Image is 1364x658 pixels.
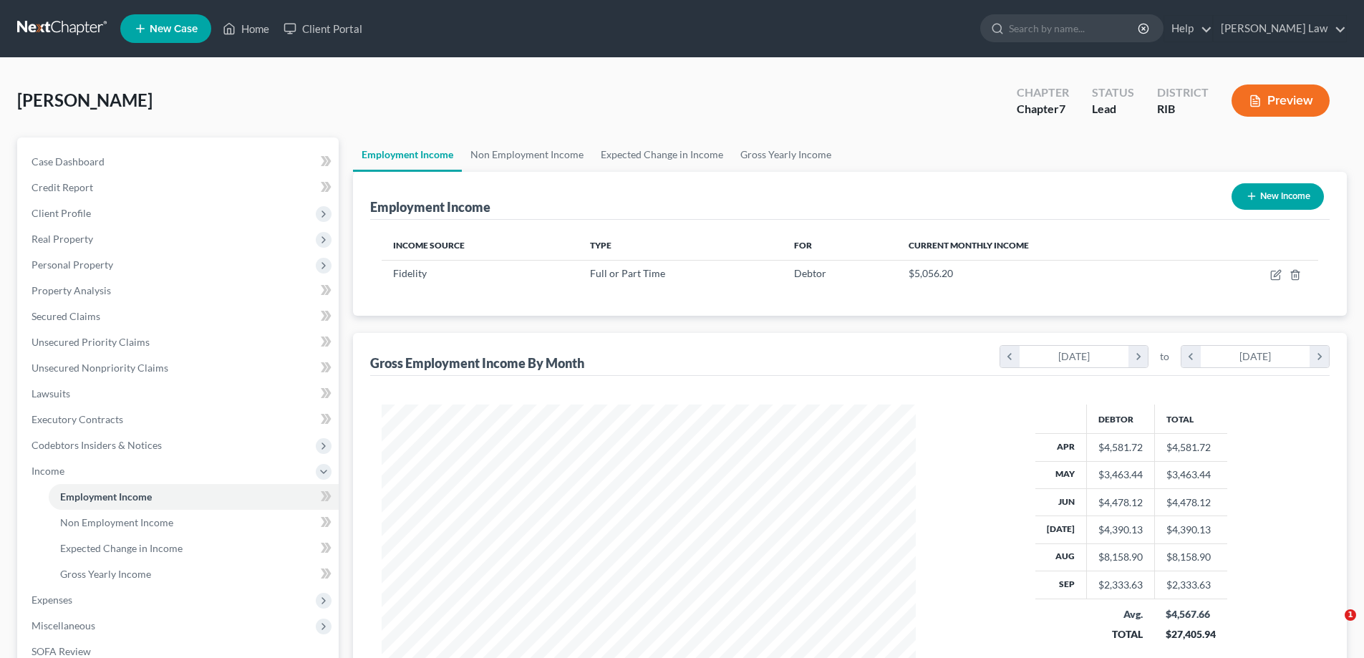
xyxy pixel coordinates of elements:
[276,16,369,42] a: Client Portal
[20,278,339,304] a: Property Analysis
[32,465,64,477] span: Income
[32,233,93,245] span: Real Property
[32,258,113,271] span: Personal Property
[32,594,72,606] span: Expenses
[1098,550,1143,564] div: $8,158.90
[1098,578,1143,592] div: $2,333.63
[20,304,339,329] a: Secured Claims
[32,284,111,296] span: Property Analysis
[49,510,339,536] a: Non Employment Income
[1128,346,1148,367] i: chevron_right
[49,561,339,587] a: Gross Yearly Income
[20,175,339,200] a: Credit Report
[794,240,812,251] span: For
[1000,346,1020,367] i: chevron_left
[1017,101,1069,117] div: Chapter
[1092,101,1134,117] div: Lead
[150,24,198,34] span: New Case
[1035,434,1087,461] th: Apr
[32,310,100,322] span: Secured Claims
[32,387,70,400] span: Lawsuits
[794,267,826,279] span: Debtor
[909,240,1029,251] span: Current Monthly Income
[1154,461,1227,488] td: $3,463.44
[60,542,183,554] span: Expected Change in Income
[1059,102,1065,115] span: 7
[1232,84,1330,117] button: Preview
[1166,627,1216,642] div: $27,405.94
[1098,440,1143,455] div: $4,581.72
[49,536,339,561] a: Expected Change in Income
[1166,607,1216,621] div: $4,567.66
[32,619,95,632] span: Miscellaneous
[32,207,91,219] span: Client Profile
[1035,543,1087,571] th: Aug
[1035,488,1087,516] th: Jun
[393,267,427,279] span: Fidelity
[1154,405,1227,433] th: Total
[17,89,153,110] span: [PERSON_NAME]
[1098,607,1143,621] div: Avg.
[60,568,151,580] span: Gross Yearly Income
[32,155,105,168] span: Case Dashboard
[590,240,611,251] span: Type
[370,354,584,372] div: Gross Employment Income By Month
[32,439,162,451] span: Codebtors Insiders & Notices
[909,267,953,279] span: $5,056.20
[1098,495,1143,510] div: $4,478.12
[20,329,339,355] a: Unsecured Priority Claims
[393,240,465,251] span: Income Source
[1232,183,1324,210] button: New Income
[60,490,152,503] span: Employment Income
[732,137,840,172] a: Gross Yearly Income
[1092,84,1134,101] div: Status
[1154,488,1227,516] td: $4,478.12
[1154,516,1227,543] td: $4,390.13
[20,149,339,175] a: Case Dashboard
[590,267,665,279] span: Full or Part Time
[1160,349,1169,364] span: to
[60,516,173,528] span: Non Employment Income
[1214,16,1346,42] a: [PERSON_NAME] Law
[32,362,168,374] span: Unsecured Nonpriority Claims
[32,336,150,348] span: Unsecured Priority Claims
[32,413,123,425] span: Executory Contracts
[1157,84,1209,101] div: District
[1157,101,1209,117] div: RIB
[1020,346,1129,367] div: [DATE]
[353,137,462,172] a: Employment Income
[1035,516,1087,543] th: [DATE]
[1098,627,1143,642] div: TOTAL
[1035,571,1087,599] th: Sep
[1345,609,1356,621] span: 1
[32,181,93,193] span: Credit Report
[1315,609,1350,644] iframe: Intercom live chat
[1035,461,1087,488] th: May
[20,381,339,407] a: Lawsuits
[1086,405,1154,433] th: Debtor
[1098,523,1143,537] div: $4,390.13
[1310,346,1329,367] i: chevron_right
[1017,84,1069,101] div: Chapter
[1154,434,1227,461] td: $4,581.72
[1181,346,1201,367] i: chevron_left
[32,645,91,657] span: SOFA Review
[462,137,592,172] a: Non Employment Income
[1154,571,1227,599] td: $2,333.63
[49,484,339,510] a: Employment Income
[20,407,339,432] a: Executory Contracts
[216,16,276,42] a: Home
[370,198,490,216] div: Employment Income
[1009,15,1140,42] input: Search by name...
[592,137,732,172] a: Expected Change in Income
[1201,346,1310,367] div: [DATE]
[1154,543,1227,571] td: $8,158.90
[1098,468,1143,482] div: $3,463.44
[1164,16,1212,42] a: Help
[20,355,339,381] a: Unsecured Nonpriority Claims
